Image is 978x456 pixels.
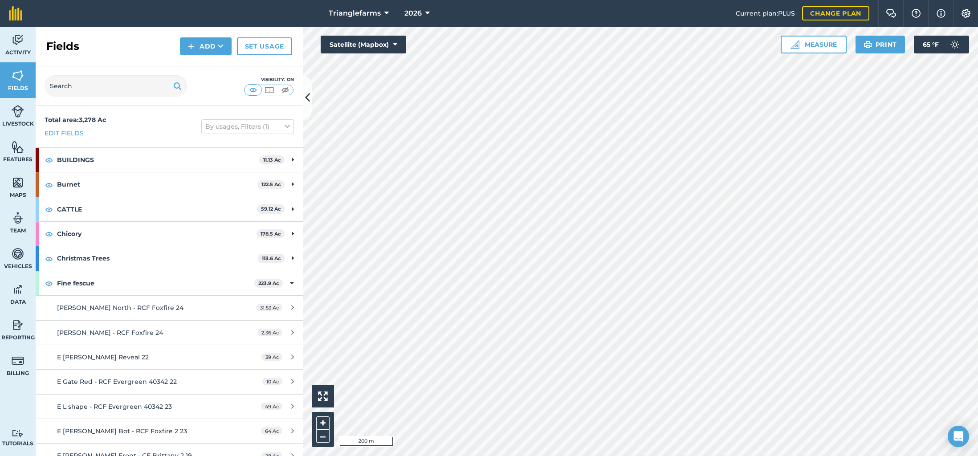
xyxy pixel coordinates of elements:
[12,176,24,189] img: svg+xml;base64,PHN2ZyB4bWxucz0iaHR0cDovL3d3dy53My5vcmcvMjAwMC9zdmciIHdpZHRoPSI1NiIgaGVpZ2h0PSI2MC...
[318,391,328,401] img: Four arrows, one pointing top left, one top right, one bottom right and the last bottom left
[864,39,872,50] img: svg+xml;base64,PHN2ZyB4bWxucz0iaHR0cDovL3d3dy53My5vcmcvMjAwMC9zdmciIHdpZHRoPSIxOSIgaGVpZ2h0PSIyNC...
[57,197,257,221] strong: CATTLE
[173,81,182,91] img: svg+xml;base64,PHN2ZyB4bWxucz0iaHR0cDovL3d3dy53My5vcmcvMjAwMC9zdmciIHdpZHRoPSIxOSIgaGVpZ2h0PSIyNC...
[12,354,24,367] img: svg+xml;base64,PD94bWwgdmVyc2lvbj0iMS4wIiBlbmNvZGluZz0idXRmLTgiPz4KPCEtLSBHZW5lcmF0b3I6IEFkb2JlIE...
[237,37,292,55] a: Set usage
[12,318,24,332] img: svg+xml;base64,PD94bWwgdmVyc2lvbj0iMS4wIiBlbmNvZGluZz0idXRmLTgiPz4KPCEtLSBHZW5lcmF0b3I6IEFkb2JlIE...
[261,181,281,187] strong: 122.5 Ac
[45,278,53,289] img: svg+xml;base64,PHN2ZyB4bWxucz0iaHR0cDovL3d3dy53My5vcmcvMjAwMC9zdmciIHdpZHRoPSIxOCIgaGVpZ2h0PSIyNC...
[948,426,969,447] div: Open Intercom Messenger
[12,429,24,438] img: svg+xml;base64,PD94bWwgdmVyc2lvbj0iMS4wIiBlbmNvZGluZz0idXRmLTgiPz4KPCEtLSBHZW5lcmF0b3I6IEFkb2JlIE...
[316,430,330,443] button: –
[57,271,254,295] strong: Fine fescue
[9,6,22,20] img: fieldmargin Logo
[321,36,406,53] button: Satellite (Mapbox)
[57,148,259,172] strong: BUILDINGS
[244,76,294,83] div: Visibility: On
[57,378,177,386] span: E Gate Red - RCF Evergreen 40342 22
[12,283,24,296] img: svg+xml;base64,PD94bWwgdmVyc2lvbj0iMS4wIiBlbmNvZGluZz0idXRmLTgiPz4KPCEtLSBHZW5lcmF0b3I6IEFkb2JlIE...
[261,403,282,410] span: 49 Ac
[36,271,303,295] div: Fine fescue223.9 Ac
[201,119,294,134] button: By usages, Filters (1)
[791,40,799,49] img: Ruler icon
[45,253,53,264] img: svg+xml;base64,PHN2ZyB4bWxucz0iaHR0cDovL3d3dy53My5vcmcvMjAwMC9zdmciIHdpZHRoPSIxOCIgaGVpZ2h0PSIyNC...
[36,148,303,172] div: BUILDINGS11.13 Ac
[886,9,896,18] img: Two speech bubbles overlapping with the left bubble in the forefront
[12,105,24,118] img: svg+xml;base64,PD94bWwgdmVyc2lvbj0iMS4wIiBlbmNvZGluZz0idXRmLTgiPz4KPCEtLSBHZW5lcmF0b3I6IEFkb2JlIE...
[57,222,257,246] strong: Chicory
[261,353,282,361] span: 39 Ac
[46,39,79,53] h2: Fields
[961,9,971,18] img: A cog icon
[36,222,303,246] div: Chicory178.5 Ac
[781,36,847,53] button: Measure
[36,345,303,369] a: E [PERSON_NAME] Reveal 2239 Ac
[261,231,281,237] strong: 178.5 Ac
[937,8,945,19] img: svg+xml;base64,PHN2ZyB4bWxucz0iaHR0cDovL3d3dy53My5vcmcvMjAwMC9zdmciIHdpZHRoPSIxNyIgaGVpZ2h0PSIxNy...
[946,36,964,53] img: svg+xml;base64,PD94bWwgdmVyc2lvbj0iMS4wIiBlbmNvZGluZz0idXRmLTgiPz4KPCEtLSBHZW5lcmF0b3I6IEFkb2JlIE...
[914,36,969,53] button: 65 °F
[261,206,281,212] strong: 59.12 Ac
[12,69,24,82] img: svg+xml;base64,PHN2ZyB4bWxucz0iaHR0cDovL3d3dy53My5vcmcvMjAwMC9zdmciIHdpZHRoPSI1NiIgaGVpZ2h0PSI2MC...
[262,378,282,385] span: 10 Ac
[404,8,422,19] span: 2026
[57,246,258,270] strong: Christmas Trees
[36,246,303,270] div: Christmas Trees113.6 Ac
[36,419,303,443] a: E [PERSON_NAME] Bot - RCF Foxfire 2 2364 Ac
[45,155,53,165] img: svg+xml;base64,PHN2ZyB4bWxucz0iaHR0cDovL3d3dy53My5vcmcvMjAwMC9zdmciIHdpZHRoPSIxOCIgaGVpZ2h0PSIyNC...
[45,128,84,138] a: Edit fields
[12,33,24,47] img: svg+xml;base64,PD94bWwgdmVyc2lvbj0iMS4wIiBlbmNvZGluZz0idXRmLTgiPz4KPCEtLSBHZW5lcmF0b3I6IEFkb2JlIE...
[856,36,905,53] button: Print
[57,329,163,337] span: [PERSON_NAME] - RCF Foxfire 24
[258,280,279,286] strong: 223.9 Ac
[256,304,282,311] span: 31.53 Ac
[923,36,939,53] span: 65 ° F
[261,427,282,435] span: 64 Ac
[36,172,303,196] div: Burnet122.5 Ac
[262,255,281,261] strong: 113.6 Ac
[12,140,24,154] img: svg+xml;base64,PHN2ZyB4bWxucz0iaHR0cDovL3d3dy53My5vcmcvMjAwMC9zdmciIHdpZHRoPSI1NiIgaGVpZ2h0PSI2MC...
[802,6,869,20] a: Change plan
[264,85,275,94] img: svg+xml;base64,PHN2ZyB4bWxucz0iaHR0cDovL3d3dy53My5vcmcvMjAwMC9zdmciIHdpZHRoPSI1MCIgaGVpZ2h0PSI0MC...
[45,204,53,215] img: svg+xml;base64,PHN2ZyB4bWxucz0iaHR0cDovL3d3dy53My5vcmcvMjAwMC9zdmciIHdpZHRoPSIxOCIgaGVpZ2h0PSIyNC...
[180,37,232,55] button: Add
[248,85,259,94] img: svg+xml;base64,PHN2ZyB4bWxucz0iaHR0cDovL3d3dy53My5vcmcvMjAwMC9zdmciIHdpZHRoPSI1MCIgaGVpZ2h0PSI0MC...
[57,172,257,196] strong: Burnet
[263,157,281,163] strong: 11.13 Ac
[911,9,921,18] img: A question mark icon
[36,395,303,419] a: E L shape - RCF Evergreen 40342 2349 Ac
[280,85,291,94] img: svg+xml;base64,PHN2ZyB4bWxucz0iaHR0cDovL3d3dy53My5vcmcvMjAwMC9zdmciIHdpZHRoPSI1MCIgaGVpZ2h0PSI0MC...
[45,75,187,97] input: Search
[45,116,106,124] strong: Total area : 3,278 Ac
[329,8,381,19] span: Trianglefarms
[12,247,24,261] img: svg+xml;base64,PD94bWwgdmVyc2lvbj0iMS4wIiBlbmNvZGluZz0idXRmLTgiPz4KPCEtLSBHZW5lcmF0b3I6IEFkb2JlIE...
[36,296,303,320] a: [PERSON_NAME] North - RCF Foxfire 2431.53 Ac
[45,179,53,190] img: svg+xml;base64,PHN2ZyB4bWxucz0iaHR0cDovL3d3dy53My5vcmcvMjAwMC9zdmciIHdpZHRoPSIxOCIgaGVpZ2h0PSIyNC...
[188,41,194,52] img: svg+xml;base64,PHN2ZyB4bWxucz0iaHR0cDovL3d3dy53My5vcmcvMjAwMC9zdmciIHdpZHRoPSIxNCIgaGVpZ2h0PSIyNC...
[257,329,282,336] span: 2.36 Ac
[12,212,24,225] img: svg+xml;base64,PD94bWwgdmVyc2lvbj0iMS4wIiBlbmNvZGluZz0idXRmLTgiPz4KPCEtLSBHZW5lcmF0b3I6IEFkb2JlIE...
[736,8,795,18] span: Current plan : PLUS
[36,321,303,345] a: [PERSON_NAME] - RCF Foxfire 242.36 Ac
[36,197,303,221] div: CATTLE59.12 Ac
[57,403,172,411] span: E L shape - RCF Evergreen 40342 23
[57,427,187,435] span: E [PERSON_NAME] Bot - RCF Foxfire 2 23
[36,370,303,394] a: E Gate Red - RCF Evergreen 40342 2210 Ac
[316,416,330,430] button: +
[57,304,183,312] span: [PERSON_NAME] North - RCF Foxfire 24
[57,353,149,361] span: E [PERSON_NAME] Reveal 22
[45,228,53,239] img: svg+xml;base64,PHN2ZyB4bWxucz0iaHR0cDovL3d3dy53My5vcmcvMjAwMC9zdmciIHdpZHRoPSIxOCIgaGVpZ2h0PSIyNC...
